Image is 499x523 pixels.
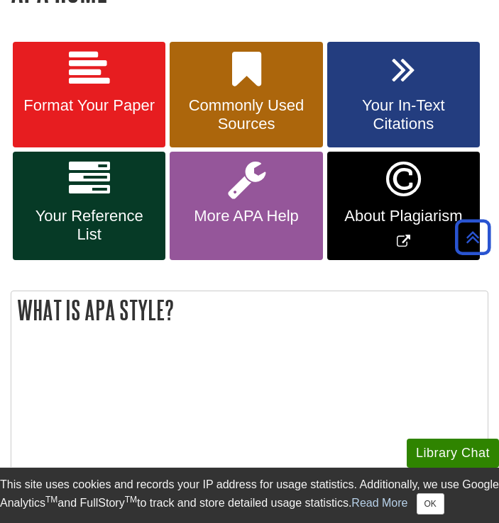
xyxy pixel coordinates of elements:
span: Commonly Used Sources [180,96,312,133]
a: Link opens in new window [327,152,480,260]
a: Format Your Paper [13,42,165,148]
h2: What is APA Style? [11,291,488,329]
span: About Plagiarism [338,207,469,225]
button: Library Chat [407,439,499,468]
a: Read More [351,497,407,509]
span: Your Reference List [23,207,155,244]
a: Your Reference List [13,152,165,260]
a: Commonly Used Sources [170,42,322,148]
a: More APA Help [170,152,322,260]
a: Back to Top [450,227,495,247]
span: More APA Help [180,207,312,225]
sup: TM [125,495,137,505]
sup: TM [45,495,57,505]
span: Format Your Paper [23,96,155,115]
span: Your In-Text Citations [338,96,469,133]
button: Close [417,493,444,514]
a: Your In-Text Citations [327,42,480,148]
